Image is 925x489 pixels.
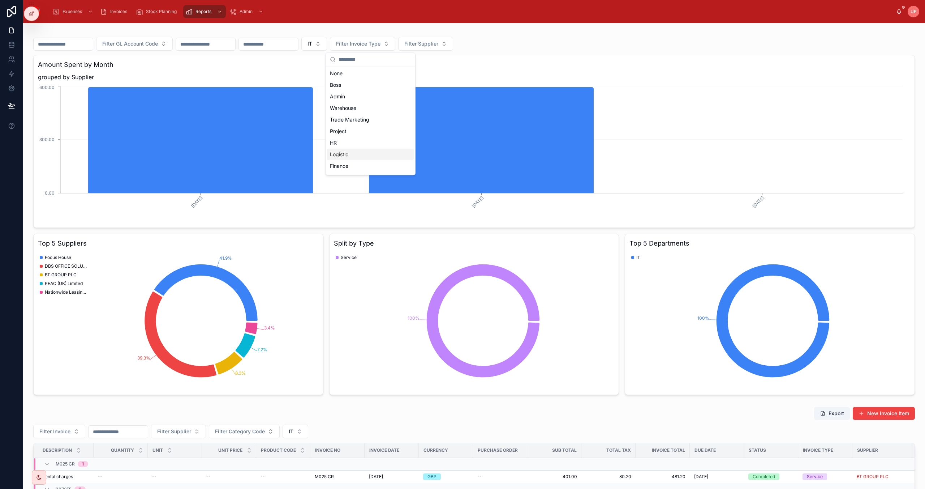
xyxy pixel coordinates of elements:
h3: Top 5 Departments [629,238,910,248]
span: HR [330,139,337,146]
div: Suggestions [326,66,415,175]
tspan: 600.00 [39,85,55,90]
a: Admin [227,5,267,18]
div: chart [38,251,319,390]
span: Currency [423,447,448,453]
span: Focus House [45,255,71,260]
h3: Top 5 Suppliers [38,238,319,248]
span: Unit Price [218,447,242,453]
span: Stock Planning [146,9,177,14]
tspan: 100% [697,315,709,321]
span: [DATE] [369,474,383,480]
span: Filter Supplier [157,428,191,435]
span: Admin [240,9,253,14]
span: Unit [152,447,163,453]
a: 401.00 [532,474,577,480]
span: Sub Total [552,447,577,453]
span: M025 CR [315,474,334,480]
span: -- [206,474,211,480]
span: Invoice Type [803,447,833,453]
span: Finance [330,162,348,170]
span: -- [98,474,102,480]
span: BT GROUP PLC [45,272,77,278]
span: Status [749,447,766,453]
span: -- [152,474,156,480]
button: New Invoice Item [853,407,915,420]
span: Invoice No [315,447,340,453]
button: Export [814,407,850,420]
span: Filter Category Code [215,428,265,435]
span: grouped by Supplier [38,73,910,81]
span: Due Date [694,447,716,453]
a: Rental charges [42,474,89,480]
span: Filter Supplier [404,40,438,47]
a: -- [98,474,143,480]
div: None [327,68,414,79]
span: Expenses [63,9,82,14]
div: scrollable content [47,4,896,20]
div: chart [629,251,910,390]
span: Quantity [111,447,134,453]
span: Nationwide Leasing Solutions Ltd [45,289,88,295]
tspan: 7.2% [257,347,267,352]
span: [DATE] [694,474,708,480]
tspan: 100% [407,315,419,321]
h3: Amount Spent by Month [38,60,910,70]
button: Select Button [398,37,453,51]
a: [DATE] [694,474,740,480]
tspan: 8.3% [235,370,246,376]
a: BT GROUP PLC [857,474,889,480]
div: GBP [427,473,436,480]
span: Admin [330,93,345,100]
div: Service [807,473,823,480]
a: Expenses [50,5,96,18]
a: Completed [748,473,794,480]
tspan: 3.4% [264,325,275,331]
a: -- [206,474,252,480]
span: Marketing [330,174,354,181]
span: PEAC (UK) Limited [45,281,83,286]
span: Logistic [330,151,348,158]
span: -- [477,474,482,480]
tspan: [DATE] [751,195,765,209]
a: BT GROUP PLC [857,474,908,480]
button: Select Button [301,37,327,51]
span: Service [341,255,357,260]
a: -- [261,474,306,480]
span: IT [636,255,640,260]
span: Filter GL Account Code [102,40,158,47]
a: 80.20 [586,474,631,480]
span: Product Code [261,447,296,453]
span: Project [330,128,347,135]
button: Select Button [151,425,206,438]
div: Completed [753,473,775,480]
button: Select Button [283,425,308,438]
span: UP [911,9,917,14]
span: IT [307,40,312,47]
button: Select Button [33,425,85,438]
span: Invoice Date [369,447,399,453]
span: Reports [195,9,211,14]
span: Invoices [110,9,127,14]
span: Boss [330,81,341,89]
span: Trade Marketing [330,116,369,123]
a: Stock Planning [134,5,182,18]
div: chart [334,251,615,390]
tspan: [DATE] [470,195,484,209]
span: -- [261,474,265,480]
a: Service [803,473,848,480]
span: Description [43,447,72,453]
span: Filter Invoice Type [336,40,380,47]
tspan: 0.00 [45,190,55,196]
tspan: [DATE] [190,195,203,209]
a: 481.20 [640,474,685,480]
span: IT [289,428,293,435]
span: M025 CR [56,461,75,467]
span: Warehouse [330,105,356,112]
span: Invoice Total [652,447,685,453]
a: -- [477,474,523,480]
div: 1 [82,461,84,467]
button: Select Button [209,425,280,438]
